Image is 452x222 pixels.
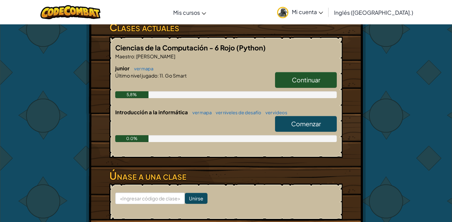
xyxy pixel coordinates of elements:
input: Unirse [185,193,207,204]
font: ver mapa [134,66,153,71]
a: Inglés ([GEOGRAPHIC_DATA].) [331,3,417,22]
font: Último nivel jugado [115,72,157,79]
font: 5,8% [127,92,137,97]
font: junior [115,65,130,71]
img: Logotipo de CodeCombat [40,5,100,19]
font: : [134,53,135,59]
font: Mis cursos [173,9,200,16]
font: ver niveles de desafío [216,110,261,115]
font: Únase a una clase [109,169,187,182]
a: Mi cuenta [274,1,326,23]
font: Introducción a la informática [115,109,188,115]
font: (Python) [236,43,266,52]
font: ver mapa [192,110,212,115]
a: Mis cursos [170,3,210,22]
font: Comenzar [291,120,321,128]
font: Inglés ([GEOGRAPHIC_DATA].) [334,9,413,16]
font: 0.0% [126,136,138,141]
font: Ciencias de la Computación - 6 Rojo [115,43,235,52]
font: [PERSON_NAME] [136,53,175,59]
font: Go Smart [165,72,187,79]
input: <Ingresar código de clase> [115,192,185,204]
font: Continuar [292,76,320,84]
img: avatar [277,7,288,18]
font: : [157,72,159,79]
font: Mi cuenta [292,8,317,15]
font: 11. [159,72,164,79]
font: Maestro [115,53,134,59]
font: ver videos [265,110,287,115]
font: Clases actuales [109,21,179,34]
